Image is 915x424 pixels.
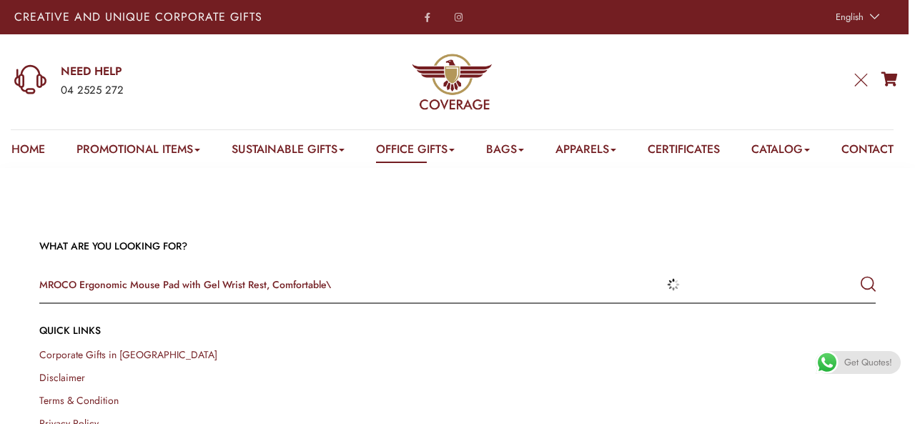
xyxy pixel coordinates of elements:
a: NEED HELP [61,64,295,79]
a: Corporate Gifts in [GEOGRAPHIC_DATA] [39,347,217,362]
a: Contact [841,141,894,163]
a: Disclaimer [39,370,85,385]
input: Search products... [39,267,708,302]
a: Sustainable Gifts [232,141,345,163]
a: Certificates [648,141,720,163]
span: Get Quotes! [844,351,892,374]
h3: WHAT ARE YOU LOOKING FOR? [39,240,876,254]
a: English [829,7,884,27]
div: 04 2525 272 [61,82,295,100]
a: Home [11,141,45,163]
span: English [836,10,864,24]
a: Promotional Items [76,141,200,163]
a: Office Gifts [376,141,455,163]
p: Creative and Unique Corporate Gifts [14,11,359,23]
a: Apparels [555,141,616,163]
a: Catalog [751,141,810,163]
a: Terms & Condition [39,393,119,408]
h4: QUICK LINKs [39,323,876,337]
a: Bags [486,141,524,163]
